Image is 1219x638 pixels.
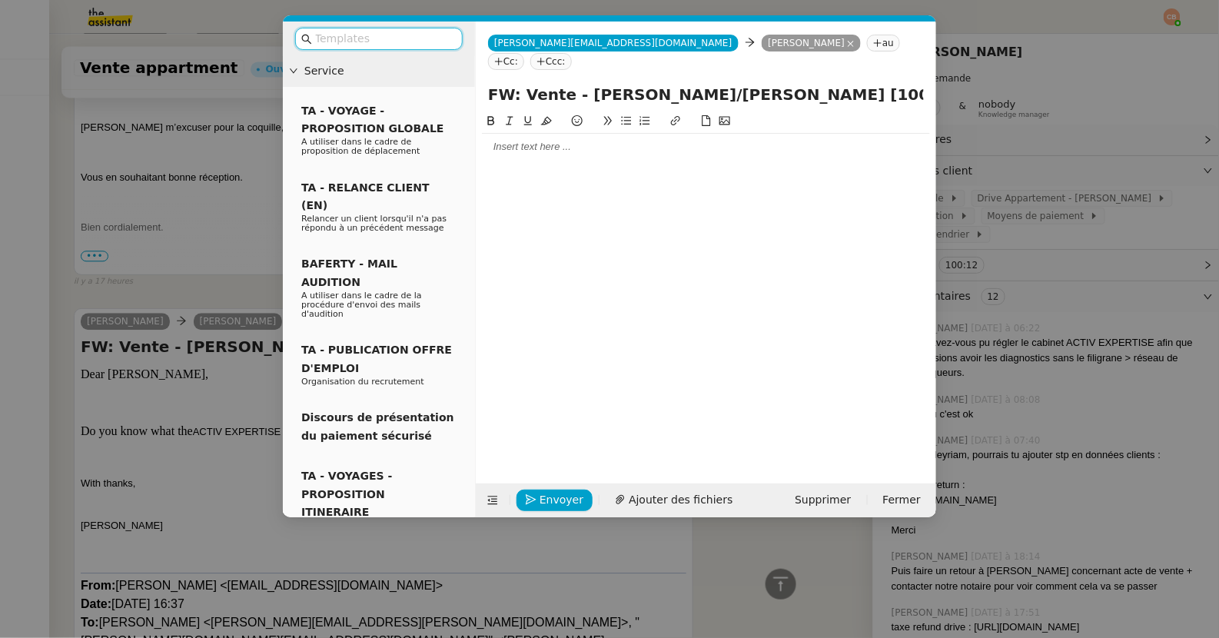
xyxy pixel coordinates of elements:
span: Fermer [883,491,921,509]
button: Supprimer [786,490,860,511]
span: TA - VOYAGE - PROPOSITION GLOBALE [301,105,443,135]
span: TA - VOYAGES - PROPOSITION ITINERAIRE [301,470,392,518]
nz-tag: Ccc: [530,53,572,70]
span: Envoyer [540,491,583,509]
button: Ajouter des fichiers [606,490,742,511]
nz-tag: au [867,35,900,52]
span: TA - RELANCE CLIENT (EN) [301,181,430,211]
span: A utiliser dans le cadre de proposition de déplacement [301,137,420,156]
nz-tag: [PERSON_NAME] [762,35,861,52]
span: Discours de présentation du paiement sécurisé [301,411,454,441]
button: Fermer [874,490,930,511]
span: TA - PUBLICATION OFFRE D'EMPLOI [301,344,452,374]
span: A utiliser dans le cadre de la procédure d'envoi des mails d'audition [301,291,422,319]
div: Service [283,56,475,86]
button: Envoyer [516,490,593,511]
span: [PERSON_NAME][EMAIL_ADDRESS][DOMAIN_NAME] [494,38,732,48]
span: Organisation du recrutement [301,377,424,387]
span: Relancer un client lorsqu'il n'a pas répondu à un précédent message [301,214,447,233]
nz-tag: Cc: [488,53,524,70]
input: Templates [315,30,453,48]
span: BAFERTY - MAIL AUDITION [301,258,397,287]
span: Ajouter des fichiers [629,491,732,509]
span: Service [304,62,469,80]
span: Supprimer [795,491,851,509]
input: Subject [488,83,924,106]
